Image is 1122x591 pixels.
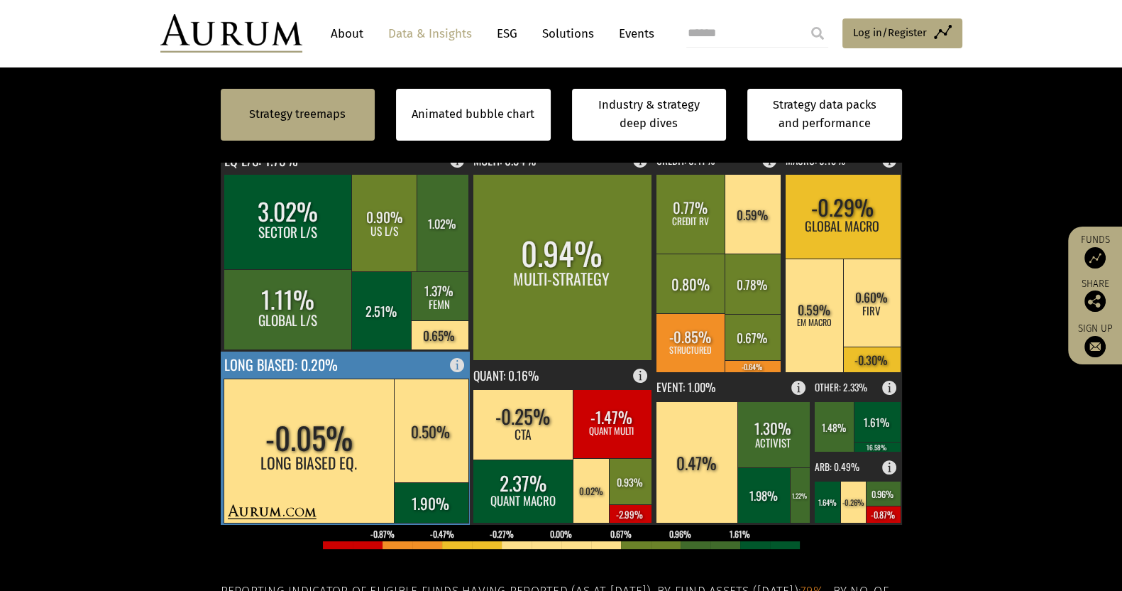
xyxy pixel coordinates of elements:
[612,21,654,47] a: Events
[1084,291,1106,312] img: Share this post
[842,18,962,48] a: Log in/Register
[1084,336,1106,357] img: Sign up to our newsletter
[535,21,601,47] a: Solutions
[853,24,927,41] span: Log in/Register
[1075,234,1115,269] a: Funds
[1075,279,1115,312] div: Share
[572,89,727,141] a: Industry & strategy deep dives
[490,21,524,47] a: ESG
[381,21,479,47] a: Data & Insights
[160,14,302,53] img: Aurum
[1084,247,1106,269] img: Access Funds
[747,89,902,141] a: Strategy data packs and performance
[324,21,370,47] a: About
[412,105,534,124] a: Animated bubble chart
[249,105,346,124] a: Strategy treemaps
[803,19,832,48] input: Submit
[1075,322,1115,357] a: Sign up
